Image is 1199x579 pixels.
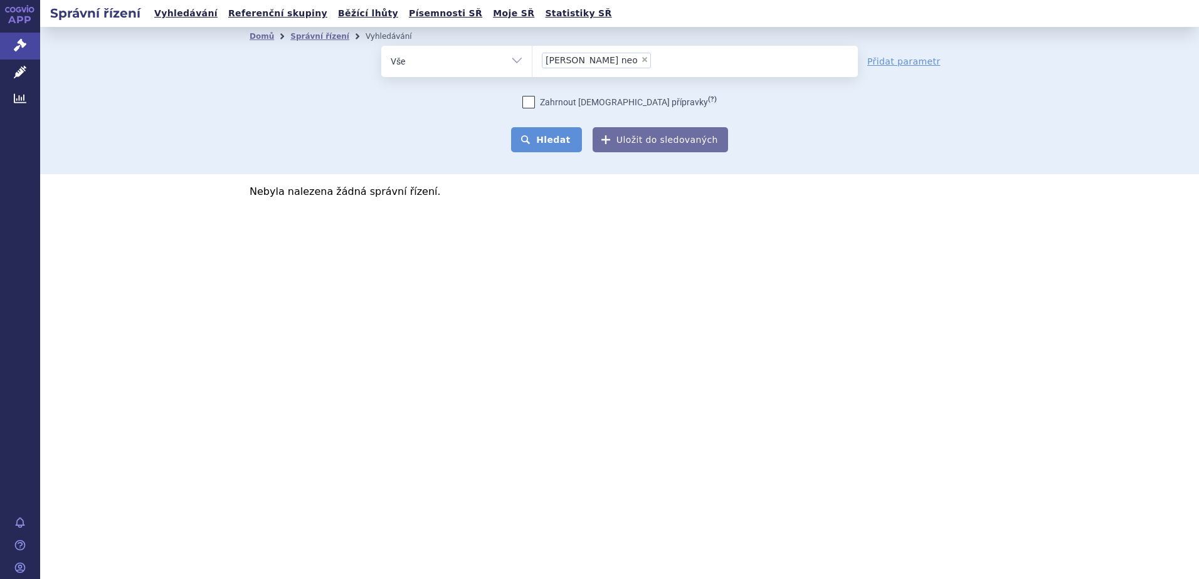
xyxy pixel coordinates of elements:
a: Moje SŘ [489,5,538,22]
h2: Správní řízení [40,4,151,22]
abbr: (?) [708,95,717,104]
button: Uložit do sledovaných [593,127,728,152]
label: Zahrnout [DEMOGRAPHIC_DATA] přípravky [522,96,717,108]
a: Vyhledávání [151,5,221,22]
a: Referenční skupiny [224,5,331,22]
a: Správní řízení [290,32,349,41]
button: Hledat [511,127,582,152]
a: Běžící lhůty [334,5,402,22]
li: Vyhledávání [366,27,428,46]
a: Písemnosti SŘ [405,5,486,22]
input: [PERSON_NAME] neo [655,52,721,68]
a: Domů [250,32,274,41]
a: Statistiky SŘ [541,5,615,22]
span: × [641,56,648,63]
p: Nebyla nalezena žádná správní řízení. [250,187,990,197]
span: [PERSON_NAME] neo [546,56,638,65]
a: Přidat parametr [867,55,941,68]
